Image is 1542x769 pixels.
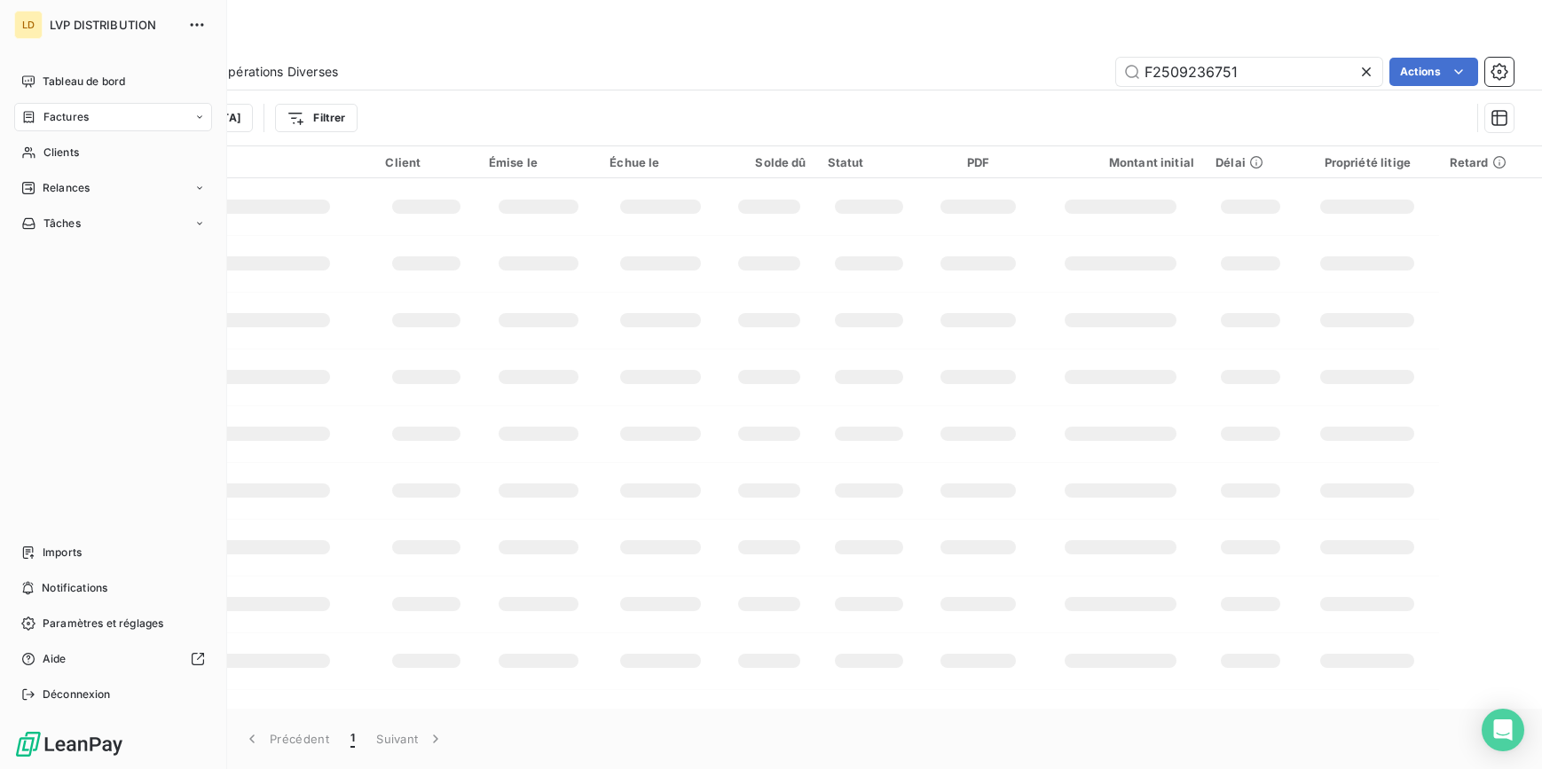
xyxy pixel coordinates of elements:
[232,720,340,757] button: Précédent
[43,109,89,125] span: Factures
[1307,155,1428,169] div: Propriété litige
[385,155,467,169] div: Client
[14,11,43,39] div: LD
[43,145,79,161] span: Clients
[43,616,163,632] span: Paramètres et réglages
[50,18,177,32] span: LVP DISTRIBUTION
[1216,155,1286,169] div: Délai
[275,104,357,132] button: Filtrer
[366,720,455,757] button: Suivant
[340,720,366,757] button: 1
[218,63,338,81] span: Opérations Diverses
[43,74,125,90] span: Tableau de bord
[1450,155,1531,169] div: Retard
[43,545,82,561] span: Imports
[489,155,589,169] div: Émise le
[350,730,355,748] span: 1
[43,687,111,702] span: Déconnexion
[932,155,1025,169] div: PDF
[14,730,124,758] img: Logo LeanPay
[43,216,81,231] span: Tâches
[732,155,806,169] div: Solde dû
[610,155,711,169] div: Échue le
[1046,155,1194,169] div: Montant initial
[1389,58,1478,86] button: Actions
[43,651,67,667] span: Aide
[42,580,107,596] span: Notifications
[1482,709,1524,751] div: Open Intercom Messenger
[14,645,212,673] a: Aide
[1116,58,1382,86] input: Rechercher
[43,180,90,196] span: Relances
[828,155,911,169] div: Statut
